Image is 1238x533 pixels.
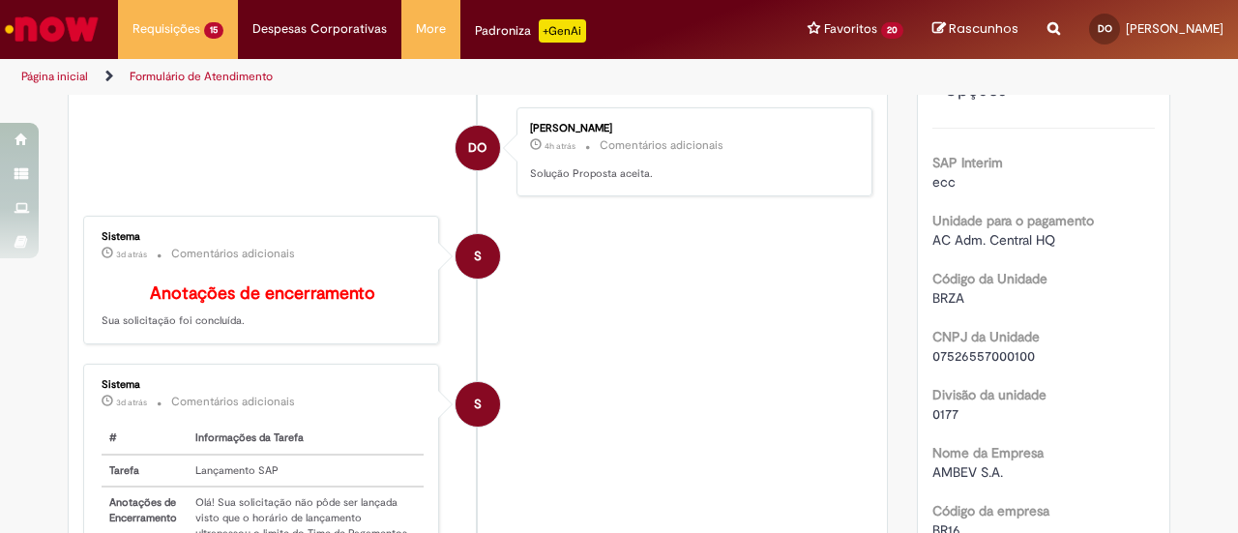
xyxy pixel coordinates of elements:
[932,20,1018,39] a: Rascunhos
[932,270,1047,287] b: Código da Unidade
[21,69,88,84] a: Página inicial
[116,249,147,260] time: 29/09/2025 14:01:26
[932,502,1049,519] b: Código da empresa
[102,423,188,455] th: #
[468,125,486,171] span: DO
[932,231,1055,249] span: AC Adm. Central HQ
[116,397,147,408] time: 29/09/2025 14:01:24
[416,19,446,39] span: More
[150,282,375,305] b: Anotações de encerramento
[932,212,1094,229] b: Unidade para o pagamento
[932,386,1046,403] b: Divisão da unidade
[881,22,903,39] span: 20
[188,423,424,455] th: Informações da Tarefa
[1098,22,1112,35] span: DO
[474,233,482,280] span: S
[932,347,1035,365] span: 07526557000100
[102,231,424,243] div: Sistema
[932,289,964,307] span: BRZA
[932,444,1044,461] b: Nome da Empresa
[102,284,424,329] p: Sua solicitação foi concluída.
[116,397,147,408] span: 3d atrás
[539,19,586,43] p: +GenAi
[171,246,295,262] small: Comentários adicionais
[102,379,424,391] div: Sistema
[1126,20,1223,37] span: [PERSON_NAME]
[130,69,273,84] a: Formulário de Atendimento
[949,19,1018,38] span: Rascunhos
[932,463,1003,481] span: AMBEV S.A.
[932,328,1040,345] b: CNPJ da Unidade
[171,394,295,410] small: Comentários adicionais
[102,455,188,488] th: Tarefa
[932,405,958,423] span: 0177
[600,137,723,154] small: Comentários adicionais
[475,19,586,43] div: Padroniza
[188,455,424,488] td: Lançamento SAP
[474,381,482,428] span: S
[932,154,1003,171] b: SAP Interim
[204,22,223,39] span: 15
[530,166,852,182] p: Solução Proposta aceita.
[545,140,575,152] span: 4h atrás
[456,126,500,170] div: Daniela Arcanjo de Oliveira
[116,249,147,260] span: 3d atrás
[2,10,102,48] img: ServiceNow
[15,59,811,95] ul: Trilhas de página
[133,19,200,39] span: Requisições
[824,19,877,39] span: Favoritos
[252,19,387,39] span: Despesas Corporativas
[530,123,852,134] div: [PERSON_NAME]
[932,173,956,191] span: ecc
[456,234,500,279] div: System
[456,382,500,427] div: System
